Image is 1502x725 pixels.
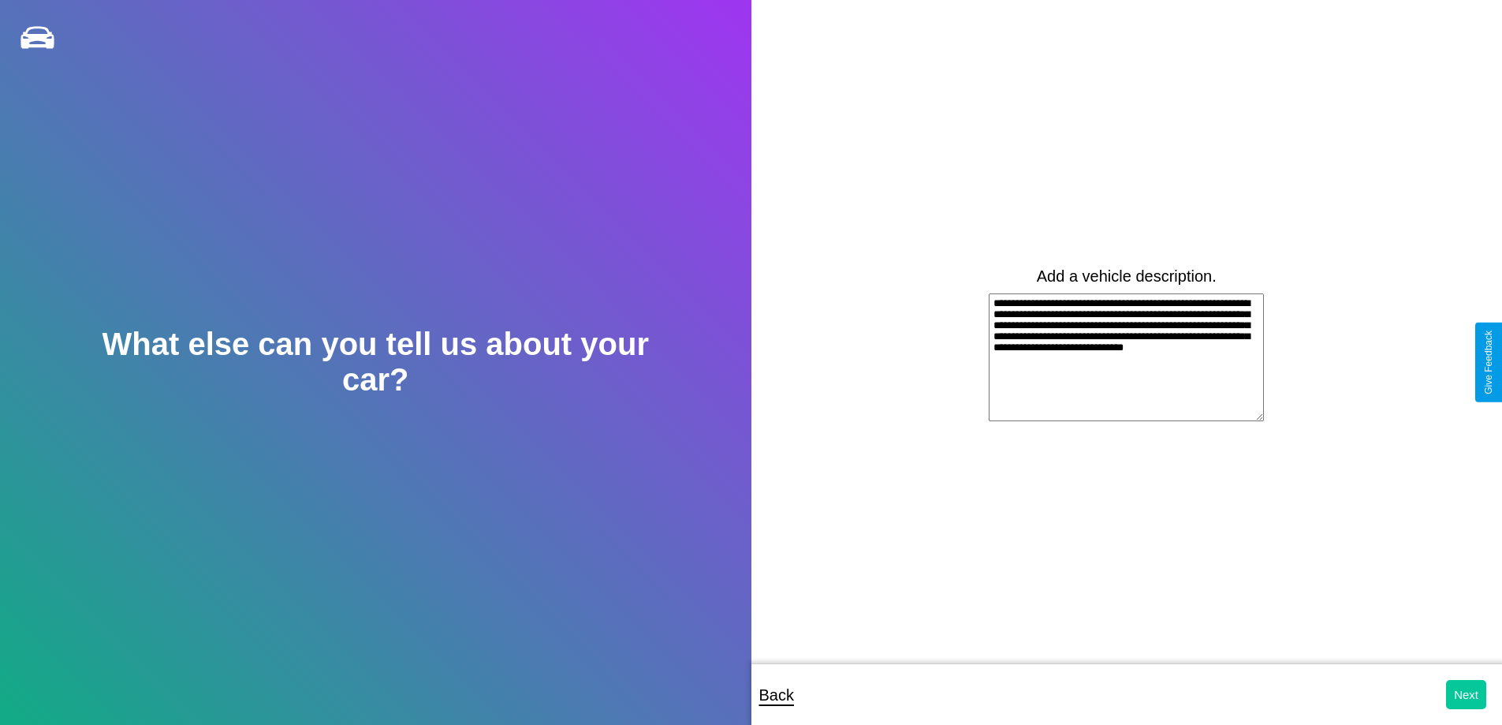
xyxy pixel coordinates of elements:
[1483,331,1494,394] div: Give Feedback
[759,681,794,709] p: Back
[1037,267,1217,286] label: Add a vehicle description.
[1446,680,1486,709] button: Next
[75,327,676,398] h2: What else can you tell us about your car?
